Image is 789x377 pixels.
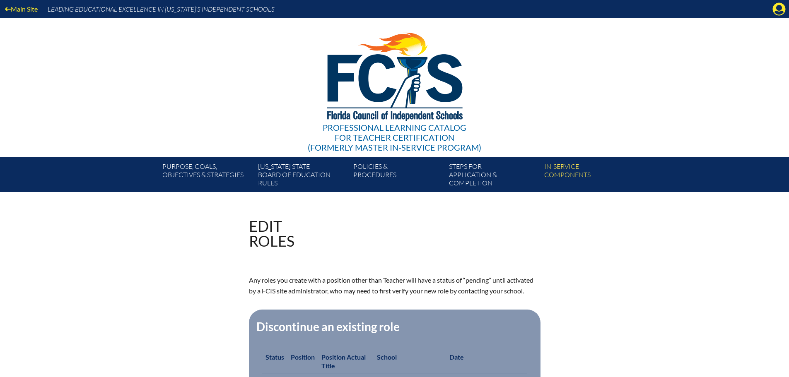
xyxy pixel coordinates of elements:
h1: Edit Roles [249,219,294,248]
legend: Discontinue an existing role [256,319,401,334]
img: FCISlogo221.eps [309,18,480,131]
a: In-servicecomponents [541,161,636,192]
th: Status [262,349,287,374]
th: Position [287,349,318,374]
th: Date [446,349,527,374]
a: Professional Learning Catalog for Teacher Certification(formerly Master In-service Program) [304,17,485,154]
div: Professional Learning Catalog (formerly Master In-service Program) [308,122,481,152]
a: [US_STATE] StateBoard of Education rules [255,161,350,192]
svg: Manage account [772,2,786,16]
th: School [374,349,446,374]
th: Position Actual Title [318,349,374,374]
a: Steps forapplication & completion [446,161,541,192]
a: Main Site [2,3,41,14]
a: Policies &Procedures [350,161,445,192]
a: Purpose, goals,objectives & strategies [159,161,254,192]
p: Any roles you create with a position other than Teacher will have a status of “pending” until act... [249,275,540,296]
span: for Teacher Certification [335,132,454,142]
